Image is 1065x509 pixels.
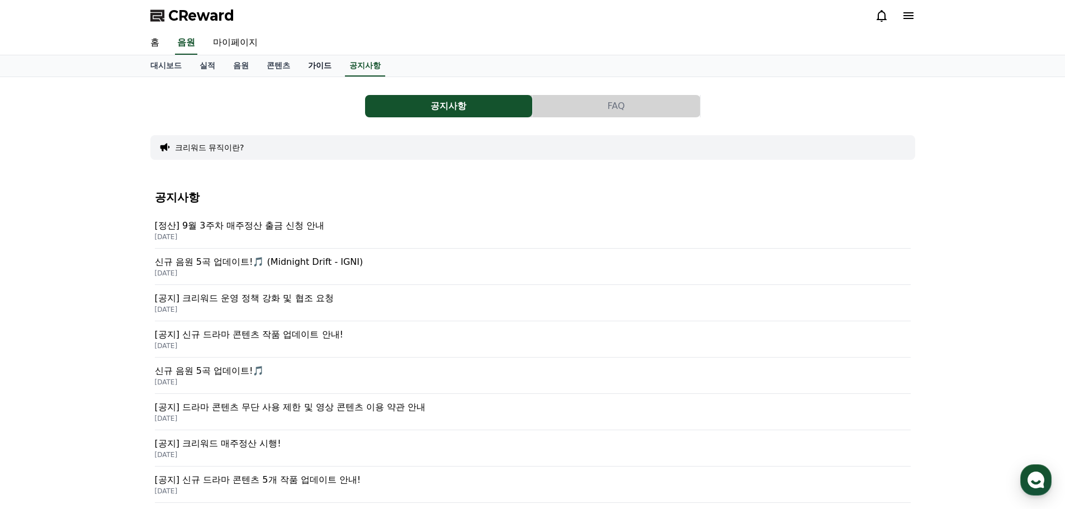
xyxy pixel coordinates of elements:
[345,55,385,77] a: 공지사항
[155,394,911,430] a: [공지] 드라마 콘텐츠 무단 사용 제한 및 영상 콘텐츠 이용 약관 안내 [DATE]
[155,269,911,278] p: [DATE]
[141,31,168,55] a: 홈
[155,341,911,350] p: [DATE]
[155,378,911,387] p: [DATE]
[155,414,911,423] p: [DATE]
[173,371,186,380] span: 설정
[365,95,532,117] button: 공지사항
[155,328,911,341] p: [공지] 신규 드라마 콘텐츠 작품 업데이트 안내!
[258,55,299,77] a: 콘텐츠
[74,354,144,382] a: 대화
[155,212,911,249] a: [정산] 9월 3주차 매주정산 출금 신청 안내 [DATE]
[191,55,224,77] a: 실적
[155,321,911,358] a: [공지] 신규 드라마 콘텐츠 작품 업데이트 안내! [DATE]
[155,364,911,378] p: 신규 음원 5곡 업데이트!🎵
[155,358,911,394] a: 신규 음원 5곡 업데이트!🎵 [DATE]
[102,372,116,380] span: 대화
[155,255,911,269] p: 신규 음원 5곡 업데이트!🎵 (Midnight Drift - IGNI)
[533,95,700,117] a: FAQ
[3,354,74,382] a: 홈
[155,232,911,241] p: [DATE]
[155,219,911,232] p: [정산] 9월 3주차 매주정산 출금 신청 안내
[155,285,911,321] a: [공지] 크리워드 운영 정책 강화 및 협조 요청 [DATE]
[155,249,911,285] a: 신규 음원 5곡 업데이트!🎵 (Midnight Drift - IGNI) [DATE]
[150,7,234,25] a: CReward
[155,401,911,414] p: [공지] 드라마 콘텐츠 무단 사용 제한 및 영상 콘텐츠 이용 약관 안내
[155,487,911,496] p: [DATE]
[155,305,911,314] p: [DATE]
[155,450,911,459] p: [DATE]
[155,437,911,450] p: [공지] 크리워드 매주정산 시행!
[155,467,911,503] a: [공지] 신규 드라마 콘텐츠 5개 작품 업데이트 안내! [DATE]
[144,354,215,382] a: 설정
[155,430,911,467] a: [공지] 크리워드 매주정산 시행! [DATE]
[141,55,191,77] a: 대시보드
[299,55,340,77] a: 가이드
[224,55,258,77] a: 음원
[155,292,911,305] p: [공지] 크리워드 운영 정책 강화 및 협조 요청
[175,31,197,55] a: 음원
[155,191,911,203] h4: 공지사항
[365,95,533,117] a: 공지사항
[204,31,267,55] a: 마이페이지
[155,473,911,487] p: [공지] 신규 드라마 콘텐츠 5개 작품 업데이트 안내!
[35,371,42,380] span: 홈
[175,142,244,153] button: 크리워드 뮤직이란?
[533,95,700,117] button: FAQ
[168,7,234,25] span: CReward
